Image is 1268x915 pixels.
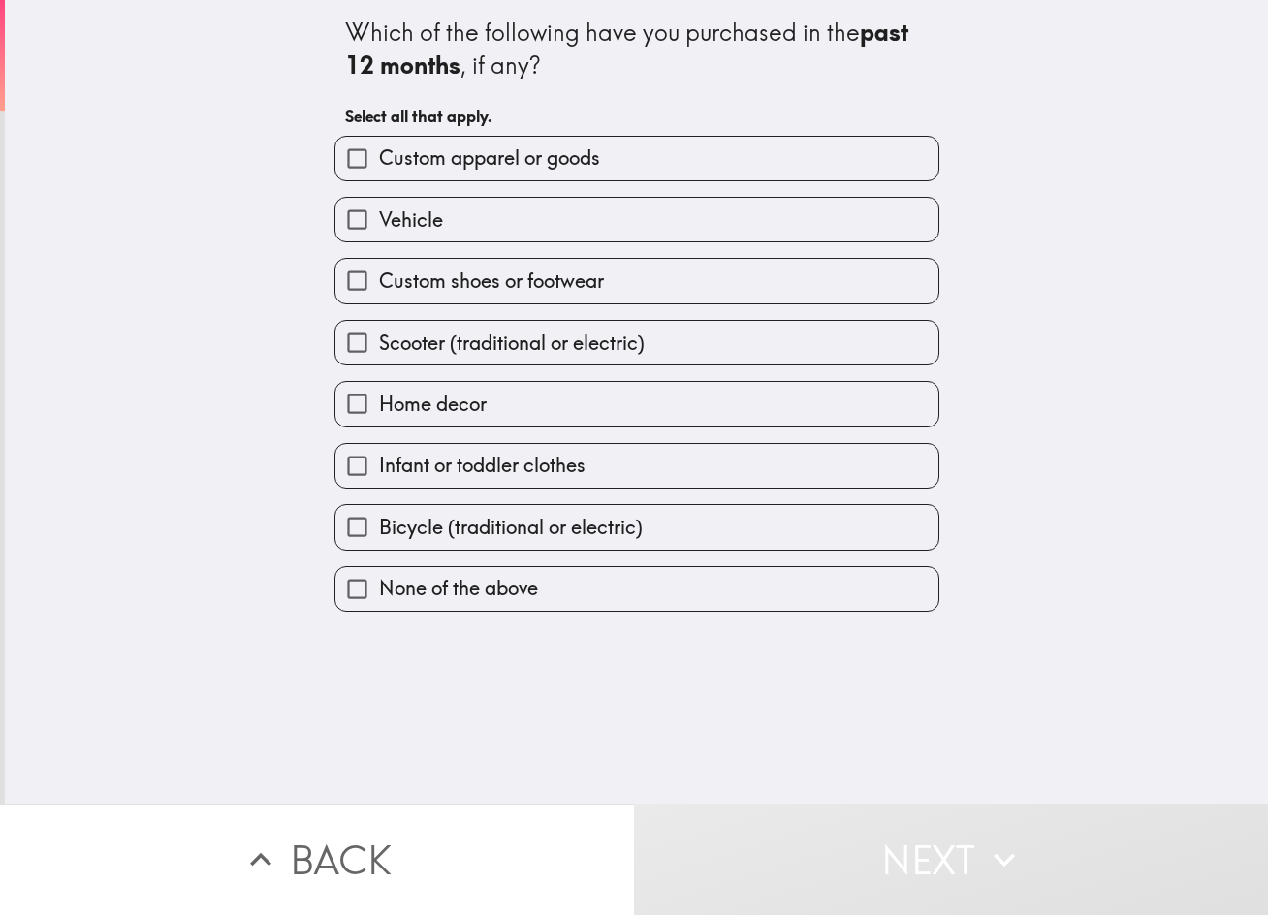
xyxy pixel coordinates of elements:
h6: Select all that apply. [345,106,929,127]
div: Which of the following have you purchased in the , if any? [345,16,929,81]
span: Vehicle [379,206,443,234]
button: Custom apparel or goods [335,137,938,180]
span: Infant or toddler clothes [379,452,586,479]
button: Vehicle [335,198,938,241]
button: Custom shoes or footwear [335,259,938,302]
span: Custom apparel or goods [379,144,600,172]
span: Custom shoes or footwear [379,268,604,295]
button: Infant or toddler clothes [335,444,938,488]
span: Bicycle (traditional or electric) [379,514,643,541]
button: Bicycle (traditional or electric) [335,505,938,549]
span: Scooter (traditional or electric) [379,330,645,357]
button: Scooter (traditional or electric) [335,321,938,364]
button: Next [634,804,1268,915]
button: None of the above [335,567,938,611]
span: Home decor [379,391,487,418]
b: past 12 months [345,17,914,79]
span: None of the above [379,575,538,602]
button: Home decor [335,382,938,426]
